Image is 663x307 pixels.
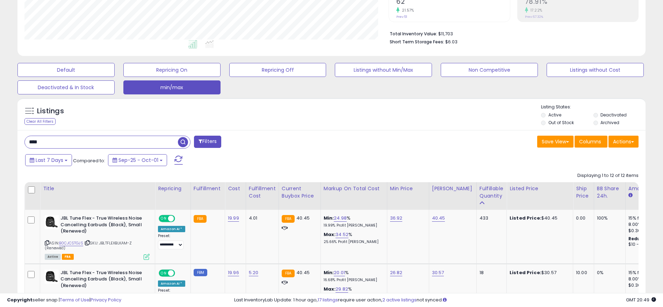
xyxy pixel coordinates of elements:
[626,297,656,303] span: 2025-10-9 20:49 GMT
[37,106,64,116] h5: Listings
[334,269,345,276] a: 20.01
[229,63,326,77] button: Repricing Off
[445,38,457,45] span: $6.03
[324,240,382,244] p: 25.66% Profit [PERSON_NAME]
[320,182,387,210] th: The percentage added to the cost of goods (COGS) that forms the calculator for Min & Max prices.
[123,63,221,77] button: Repricing On
[228,185,243,192] div: Cost
[24,118,56,125] div: Clear All Filters
[324,215,382,228] div: %
[600,120,619,126] label: Archived
[318,297,338,303] a: 17 listings
[60,297,89,303] a: Terms of Use
[324,270,382,283] div: %
[548,112,561,118] label: Active
[510,215,541,221] b: Listed Price:
[336,231,348,238] a: 34.52
[159,216,168,222] span: ON
[158,185,188,192] div: Repricing
[576,215,589,221] div: 0.00
[528,8,542,13] small: 17.22%
[628,192,633,199] small: Amazon Fees.
[45,254,61,260] span: All listings currently available for purchase on Amazon
[45,215,150,259] div: ASIN:
[324,223,382,228] p: 19.99% Profit [PERSON_NAME]
[123,80,221,94] button: min/max
[390,31,437,37] b: Total Inventory Value:
[575,136,607,148] button: Columns
[432,185,474,192] div: [PERSON_NAME]
[577,172,639,179] div: Displaying 1 to 12 of 12 items
[174,216,185,222] span: OFF
[510,185,570,192] div: Listed Price
[118,157,158,164] span: Sep-25 - Oct-01
[158,226,185,232] div: Amazon AI *
[396,15,407,19] small: Prev: 51
[7,297,121,304] div: seller snap | |
[45,240,132,251] span: | SKU: JBLTFLEXBLKAM-Z (Renewed)
[36,157,63,164] span: Last 7 Days
[432,269,444,276] a: 30.57
[17,80,115,94] button: Deactivated & In Stock
[249,269,259,276] a: 5.20
[194,215,207,223] small: FBA
[324,286,382,299] div: %
[510,215,568,221] div: $40.45
[390,215,403,222] a: 36.92
[194,185,222,192] div: Fulfillment
[390,185,426,192] div: Min Price
[108,154,167,166] button: Sep-25 - Oct-01
[324,278,382,283] p: 16.68% Profit [PERSON_NAME]
[249,215,273,221] div: 4.01
[296,269,310,276] span: 40.45
[324,286,336,292] b: Max:
[576,270,589,276] div: 10.00
[194,136,221,148] button: Filters
[62,254,74,260] span: FBA
[480,215,501,221] div: 433
[296,215,310,221] span: 40.45
[324,231,382,244] div: %
[334,215,347,222] a: 24.98
[548,120,574,126] label: Out of Stock
[537,136,574,148] button: Save View
[390,39,444,45] b: Short Term Storage Fees:
[194,269,207,276] small: FBM
[600,112,627,118] label: Deactivated
[59,240,83,246] a: B0CJCSTGJS
[73,157,105,164] span: Compared to:
[25,154,72,166] button: Last 7 Days
[510,270,568,276] div: $30.57
[432,215,445,222] a: 40.45
[159,270,168,276] span: ON
[335,63,432,77] button: Listings without Min/Max
[324,269,334,276] b: Min:
[60,215,145,236] b: JBL Tune Flex - True Wireless Noise Cancelling Earbuds (Black), Small (Renewed)
[336,286,348,293] a: 29.82
[480,185,504,200] div: Fulfillable Quantity
[382,297,417,303] a: 2 active listings
[608,136,639,148] button: Actions
[228,215,239,222] a: 19.99
[597,215,620,221] div: 100%
[541,104,646,110] p: Listing States:
[60,270,145,291] b: JBL Tune Flex - True Wireless Noise Cancelling Earbuds (Black), Small (Renewed)
[576,185,591,200] div: Ship Price
[174,270,185,276] span: OFF
[43,185,152,192] div: Title
[510,269,541,276] b: Listed Price:
[45,270,59,284] img: 31bUJwqp6BL._SL40_.jpg
[282,270,295,277] small: FBA
[390,269,403,276] a: 26.82
[324,231,336,238] b: Max:
[7,297,33,303] strong: Copyright
[441,63,538,77] button: Non Competitive
[525,15,543,19] small: Prev: 67.32%
[17,63,115,77] button: Default
[579,138,601,145] span: Columns
[390,29,633,37] li: $11,703
[324,185,384,192] div: Markup on Total Cost
[324,215,334,221] b: Min:
[234,297,656,304] div: Last InventoryLab Update: 1 hour ago, require user action, not synced.
[91,297,121,303] a: Privacy Policy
